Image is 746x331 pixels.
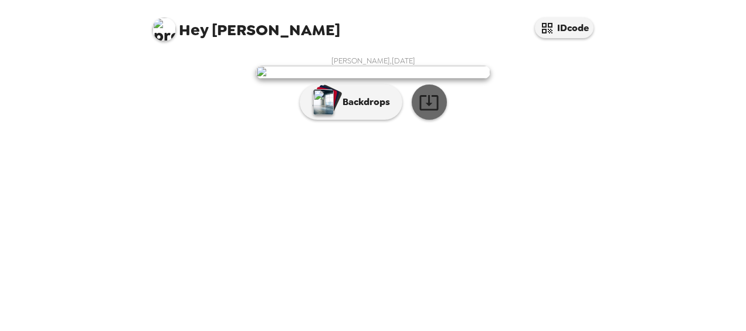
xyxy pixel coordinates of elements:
span: [PERSON_NAME] , [DATE] [331,56,415,66]
span: Hey [179,19,208,40]
button: Backdrops [300,85,402,120]
button: IDcode [535,18,594,38]
span: [PERSON_NAME] [152,12,340,38]
img: profile pic [152,18,176,41]
p: Backdrops [337,95,390,109]
img: user [256,66,490,79]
